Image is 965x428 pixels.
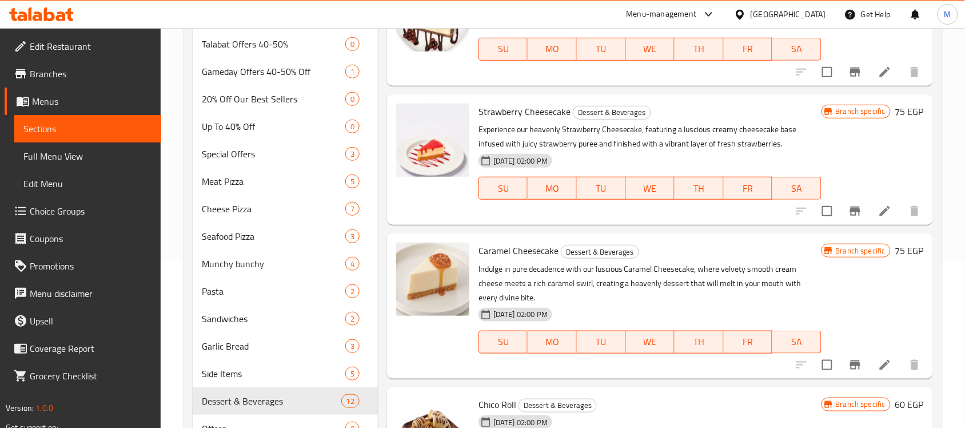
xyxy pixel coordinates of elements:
[631,334,671,350] span: WE
[728,180,768,197] span: FR
[675,177,724,200] button: TH
[202,229,345,243] span: Seafood Pizza
[346,259,359,270] span: 4
[202,120,345,133] span: Up To 40% Off
[519,399,596,412] span: Dessert & Beverages
[577,38,626,61] button: TU
[193,387,378,415] div: Dessert & Beverages12
[35,401,53,415] span: 1.0.0
[346,314,359,324] span: 2
[901,351,928,379] button: delete
[30,314,152,328] span: Upsell
[193,168,378,195] div: Meat Pizza5
[777,41,817,57] span: SA
[777,334,817,350] span: SA
[30,342,152,355] span: Coverage Report
[345,37,360,51] div: items
[23,149,152,163] span: Full Menu View
[345,312,360,326] div: items
[777,180,817,197] span: SA
[675,331,724,354] button: TH
[342,396,359,407] span: 12
[202,92,345,106] span: 20% Off Our Best Sellers
[573,106,651,119] span: Dessert & Beverages
[724,331,773,354] button: FR
[944,8,951,21] span: M
[5,252,161,280] a: Promotions
[895,397,924,413] h6: 60 EGP
[30,369,152,383] span: Grocery Checklist
[489,156,552,167] span: [DATE] 02:00 PM
[346,368,359,379] span: 5
[5,280,161,307] a: Menu disclaimer
[484,41,523,57] span: SU
[193,58,378,85] div: Gameday Offers 40-50% Off1
[193,250,378,278] div: Munchy bunchy4
[5,197,161,225] a: Choice Groups
[815,353,839,377] span: Select to update
[878,204,892,218] a: Edit menu item
[5,362,161,390] a: Grocery Checklist
[679,180,719,197] span: TH
[346,204,359,215] span: 7
[878,65,892,79] a: Edit menu item
[581,180,621,197] span: TU
[581,334,621,350] span: TU
[23,177,152,191] span: Edit Menu
[484,334,523,350] span: SU
[202,339,345,353] span: Garlic Bread
[345,284,360,298] div: items
[5,60,161,88] a: Branches
[202,147,345,161] span: Special Offers
[346,149,359,160] span: 3
[32,94,152,108] span: Menus
[772,38,822,61] button: SA
[14,142,161,170] a: Full Menu View
[193,195,378,223] div: Cheese Pizza7
[202,202,345,216] div: Cheese Pizza
[831,399,890,410] span: Branch specific
[346,121,359,132] span: 0
[724,177,773,200] button: FR
[901,197,928,225] button: delete
[346,39,359,50] span: 0
[489,417,552,428] span: [DATE] 02:00 PM
[532,334,572,350] span: MO
[728,334,768,350] span: FR
[901,58,928,86] button: delete
[724,38,773,61] button: FR
[341,394,360,408] div: items
[478,122,822,151] p: Experience our heavenly Strawberry Cheesecake, featuring a luscious creamy cheesecake base infuse...
[626,331,675,354] button: WE
[193,223,378,250] div: Seafood Pizza3
[202,367,345,381] span: Side Items
[528,38,577,61] button: MO
[345,147,360,161] div: items
[345,175,360,188] div: items
[202,394,341,408] span: Dessert & Beverages
[6,401,34,415] span: Version:
[396,104,469,177] img: Strawberry Cheesecake
[193,278,378,305] div: Pasta2
[478,242,559,259] span: Caramel Cheesecake
[484,180,523,197] span: SU
[627,7,697,21] div: Menu-management
[815,60,839,84] span: Select to update
[831,245,890,256] span: Branch specific
[478,103,571,120] span: Strawberry Cheesecake
[193,332,378,360] div: Garlic Bread3
[561,245,639,259] span: Dessert & Beverages
[519,399,597,413] div: Dessert & Beverages
[30,259,152,273] span: Promotions
[346,94,359,105] span: 0
[202,37,345,51] span: Talabat Offers 40-50%
[345,65,360,78] div: items
[202,312,345,326] span: Sandwiches
[193,30,378,58] div: Talabat Offers 40-50%0
[5,335,161,362] a: Coverage Report
[532,41,572,57] span: MO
